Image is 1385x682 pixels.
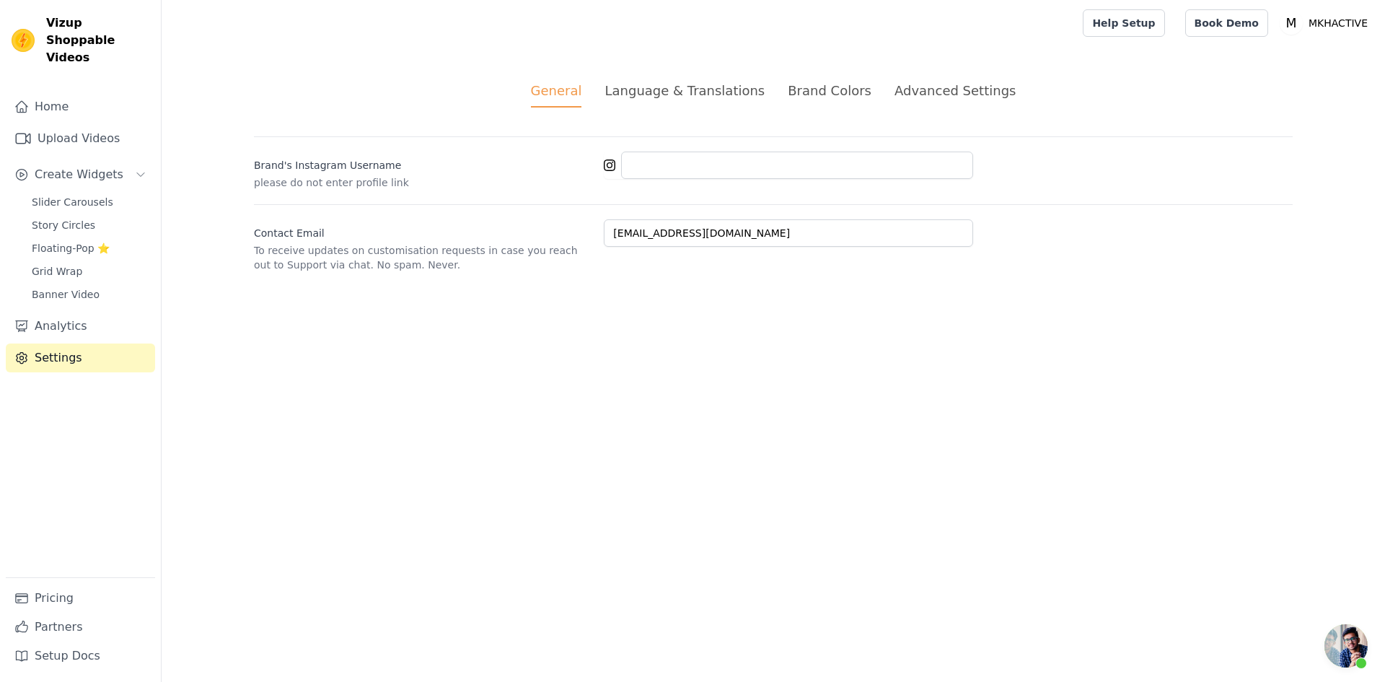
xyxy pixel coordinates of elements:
[6,642,155,670] a: Setup Docs
[6,124,155,153] a: Upload Videos
[1324,624,1368,668] div: Open chat
[6,92,155,121] a: Home
[6,584,155,613] a: Pricing
[531,81,582,108] div: General
[254,220,592,240] label: Contact Email
[12,29,35,52] img: Vizup
[6,613,155,642] a: Partners
[32,287,100,302] span: Banner Video
[604,81,765,100] div: Language & Translations
[23,284,155,305] a: Banner Video
[23,238,155,258] a: Floating-Pop ⭐
[32,195,113,209] span: Slider Carousels
[1185,9,1268,37] a: Book Demo
[254,152,592,172] label: Brand's Instagram Username
[1280,10,1373,36] button: M MKHACTIVE
[1083,9,1164,37] a: Help Setup
[6,312,155,341] a: Analytics
[1286,16,1297,30] text: M
[788,81,871,100] div: Brand Colors
[23,215,155,235] a: Story Circles
[23,192,155,212] a: Slider Carousels
[1303,10,1373,36] p: MKHACTIVE
[254,175,592,190] p: please do not enter profile link
[32,264,82,279] span: Grid Wrap
[23,261,155,281] a: Grid Wrap
[32,218,95,232] span: Story Circles
[35,166,123,183] span: Create Widgets
[46,14,149,66] span: Vizup Shoppable Videos
[894,81,1016,100] div: Advanced Settings
[32,241,110,255] span: Floating-Pop ⭐
[254,243,592,272] p: To receive updates on customisation requests in case you reach out to Support via chat. No spam. ...
[6,344,155,372] a: Settings
[6,160,155,189] button: Create Widgets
